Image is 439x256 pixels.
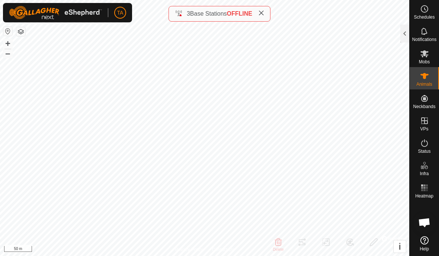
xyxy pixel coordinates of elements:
[3,27,12,36] button: Reset Map
[420,171,429,176] span: Infra
[212,246,234,253] a: Contact Us
[410,233,439,254] a: Help
[227,10,252,17] span: OFFLINE
[175,246,203,253] a: Privacy Policy
[117,9,124,17] span: TA
[190,10,227,17] span: Base Stations
[420,247,429,251] span: Help
[16,27,25,36] button: Map Layers
[419,60,430,64] span: Mobs
[415,194,433,198] span: Heatmap
[414,15,435,19] span: Schedules
[3,39,12,48] button: +
[9,6,102,19] img: Gallagher Logo
[187,10,190,17] span: 3
[418,149,430,154] span: Status
[420,127,428,131] span: VPs
[398,241,401,252] span: i
[413,211,436,234] div: Open chat
[394,240,406,253] button: i
[413,104,435,109] span: Neckbands
[416,82,432,86] span: Animals
[3,49,12,58] button: –
[412,37,436,42] span: Notifications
